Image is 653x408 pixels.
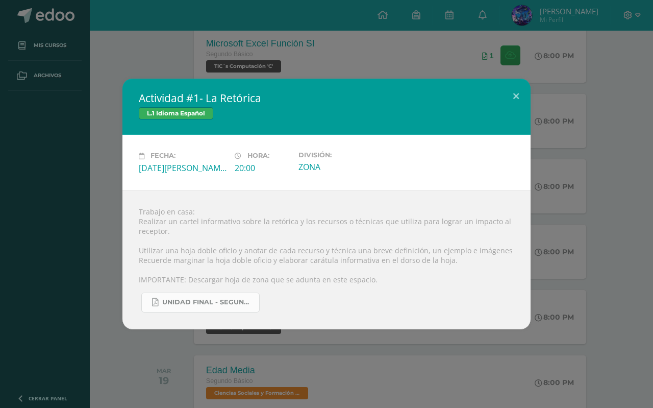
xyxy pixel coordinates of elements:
[139,107,213,119] span: L.1 Idioma Español
[162,298,254,306] span: UNIDAD FINAL - SEGUNDO BASICO A-B-C -.pdf
[139,162,227,174] div: [DATE][PERSON_NAME]
[298,151,386,159] label: División:
[141,293,260,313] a: UNIDAD FINAL - SEGUNDO BASICO A-B-C -.pdf
[235,162,290,174] div: 20:00
[501,79,531,113] button: Close (Esc)
[122,190,531,329] div: Trabajo en casa: Realizar un cartel informativo sobre la retórica y los recursos o técnicas que u...
[139,91,514,105] h2: Actividad #1- La Retórica
[150,152,175,160] span: Fecha:
[298,161,386,173] div: ZONA
[247,152,269,160] span: Hora:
